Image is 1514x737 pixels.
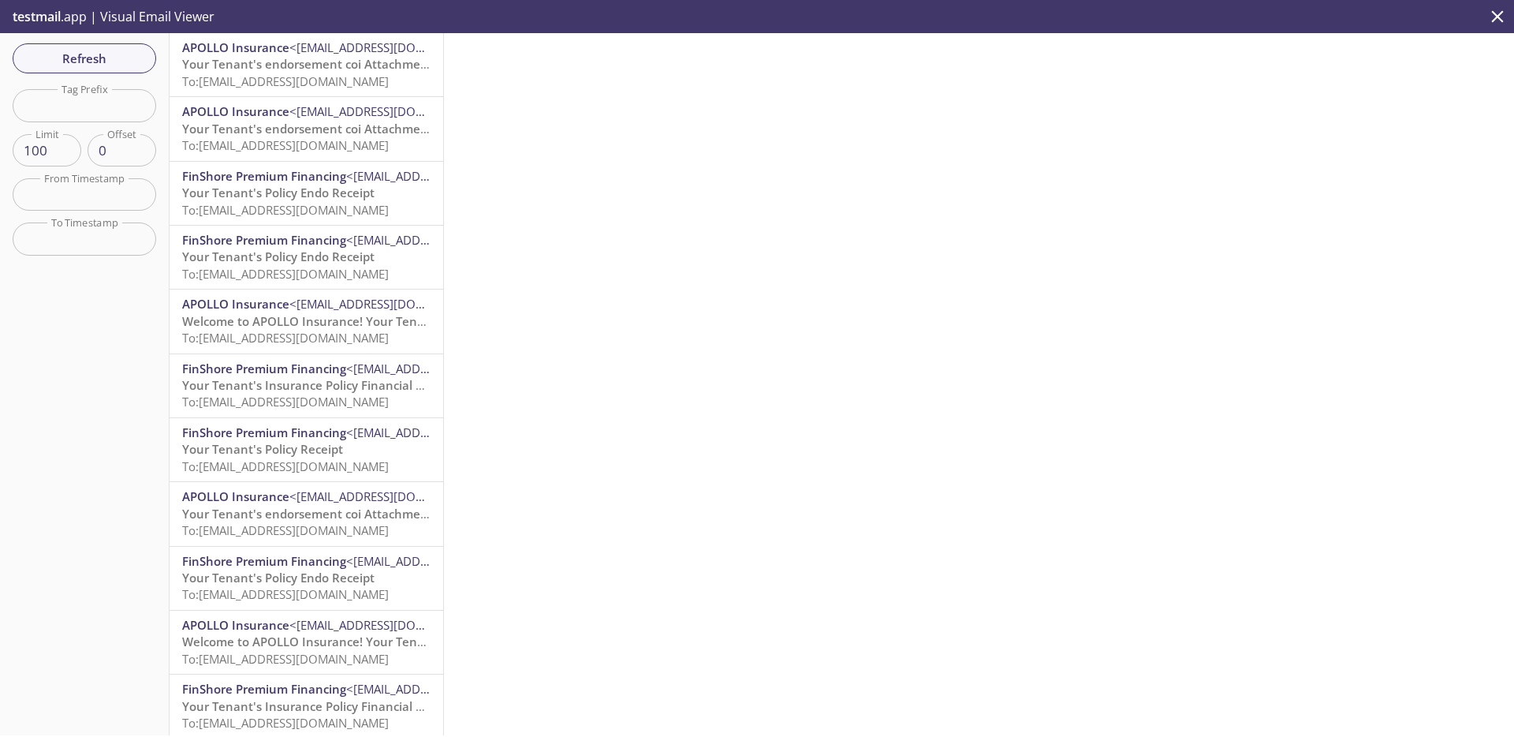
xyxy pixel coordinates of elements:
[182,56,433,72] span: Your Tenant's endorsement coi Attachment
[182,522,389,538] span: To: [EMAIL_ADDRESS][DOMAIN_NAME]
[170,162,443,225] div: FinShore Premium Financing<[EMAIL_ADDRESS][DOMAIN_NAME]>Your Tenant's Policy Endo ReceiptTo:[EMAI...
[182,458,389,474] span: To: [EMAIL_ADDRESS][DOMAIN_NAME]
[182,249,375,264] span: Your Tenant's Policy Endo Receipt
[170,611,443,674] div: APOLLO Insurance<[EMAIL_ADDRESS][DOMAIN_NAME]>Welcome to APOLLO Insurance! Your Tenant Insurance ...
[346,425,550,440] span: <[EMAIL_ADDRESS][DOMAIN_NAME]>
[182,103,289,119] span: APOLLO Insurance
[182,39,289,55] span: APOLLO Insurance
[182,617,289,633] span: APOLLO Insurance
[346,232,550,248] span: <[EMAIL_ADDRESS][DOMAIN_NAME]>
[182,377,479,393] span: Your Tenant's Insurance Policy Financial Agreement
[346,681,550,697] span: <[EMAIL_ADDRESS][DOMAIN_NAME]>
[170,354,443,417] div: FinShore Premium Financing<[EMAIL_ADDRESS][DOMAIN_NAME]>Your Tenant's Insurance Policy Financial ...
[182,232,346,248] span: FinShore Premium Financing
[170,418,443,481] div: FinShore Premium Financing<[EMAIL_ADDRESS][DOMAIN_NAME]>Your Tenant's Policy ReceiptTo:[EMAIL_ADD...
[170,97,443,160] div: APOLLO Insurance<[EMAIL_ADDRESS][DOMAIN_NAME]>Your Tenant's endorsement coi AttachmentTo:[EMAIL_A...
[182,330,389,346] span: To: [EMAIL_ADDRESS][DOMAIN_NAME]
[346,553,550,569] span: <[EMAIL_ADDRESS][DOMAIN_NAME]>
[182,313,599,329] span: Welcome to APOLLO Insurance! Your Tenant Insurance Policy is attached
[182,185,375,200] span: Your Tenant's Policy Endo Receipt
[182,361,346,376] span: FinShore Premium Financing
[182,266,389,282] span: To: [EMAIL_ADDRESS][DOMAIN_NAME]
[182,425,346,440] span: FinShore Premium Financing
[182,168,346,184] span: FinShore Premium Financing
[170,482,443,545] div: APOLLO Insurance<[EMAIL_ADDRESS][DOMAIN_NAME]>Your Tenant's endorsement coi AttachmentTo:[EMAIL_A...
[182,553,346,569] span: FinShore Premium Financing
[182,634,599,649] span: Welcome to APOLLO Insurance! Your Tenant Insurance Policy is attached
[182,506,433,522] span: Your Tenant's endorsement coi Attachment
[182,73,389,89] span: To: [EMAIL_ADDRESS][DOMAIN_NAME]
[182,394,389,410] span: To: [EMAIL_ADDRESS][DOMAIN_NAME]
[289,488,494,504] span: <[EMAIL_ADDRESS][DOMAIN_NAME]>
[289,617,494,633] span: <[EMAIL_ADDRESS][DOMAIN_NAME]>
[170,226,443,289] div: FinShore Premium Financing<[EMAIL_ADDRESS][DOMAIN_NAME]>Your Tenant's Policy Endo ReceiptTo:[EMAI...
[13,43,156,73] button: Refresh
[182,586,389,602] span: To: [EMAIL_ADDRESS][DOMAIN_NAME]
[25,48,144,69] span: Refresh
[289,39,494,55] span: <[EMAIL_ADDRESS][DOMAIN_NAME]>
[170,290,443,353] div: APOLLO Insurance<[EMAIL_ADDRESS][DOMAIN_NAME]>Welcome to APOLLO Insurance! Your Tenant Insurance ...
[170,33,443,96] div: APOLLO Insurance<[EMAIL_ADDRESS][DOMAIN_NAME]>Your Tenant's endorsement coi AttachmentTo:[EMAIL_A...
[182,681,346,697] span: FinShore Premium Financing
[346,361,550,376] span: <[EMAIL_ADDRESS][DOMAIN_NAME]>
[182,137,389,153] span: To: [EMAIL_ADDRESS][DOMAIN_NAME]
[289,103,494,119] span: <[EMAIL_ADDRESS][DOMAIN_NAME]>
[13,8,61,25] span: testmail
[182,715,389,731] span: To: [EMAIL_ADDRESS][DOMAIN_NAME]
[289,296,494,312] span: <[EMAIL_ADDRESS][DOMAIN_NAME]>
[170,547,443,610] div: FinShore Premium Financing<[EMAIL_ADDRESS][DOMAIN_NAME]>Your Tenant's Policy Endo ReceiptTo:[EMAI...
[182,441,343,457] span: Your Tenant's Policy Receipt
[182,698,479,714] span: Your Tenant's Insurance Policy Financial Agreement
[182,202,389,218] span: To: [EMAIL_ADDRESS][DOMAIN_NAME]
[182,121,433,137] span: Your Tenant's endorsement coi Attachment
[182,651,389,667] span: To: [EMAIL_ADDRESS][DOMAIN_NAME]
[346,168,550,184] span: <[EMAIL_ADDRESS][DOMAIN_NAME]>
[182,488,289,504] span: APOLLO Insurance
[182,296,289,312] span: APOLLO Insurance
[182,570,375,585] span: Your Tenant's Policy Endo Receipt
